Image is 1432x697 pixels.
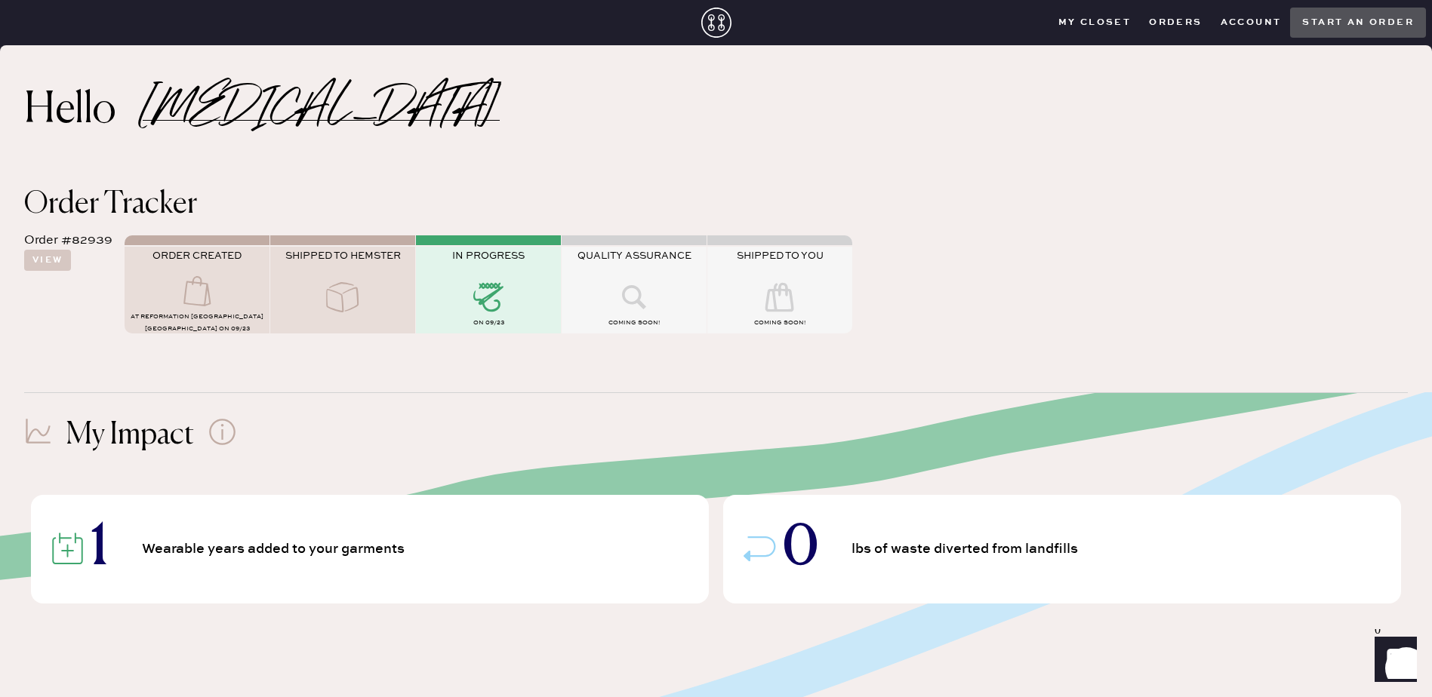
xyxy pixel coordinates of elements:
[1212,11,1291,34] button: Account
[452,250,525,262] span: IN PROGRESS
[91,523,108,576] span: 1
[473,319,504,327] span: on 09/23
[577,250,691,262] span: QUALITY ASSURANCE
[1360,629,1425,694] iframe: Front Chat
[24,250,71,271] button: View
[131,313,263,333] span: AT Reformation [GEOGRAPHIC_DATA] [GEOGRAPHIC_DATA] on 09/23
[608,319,660,327] span: COMING SOON!
[285,250,401,262] span: SHIPPED TO HEMSTER
[24,232,112,250] div: Order #82939
[1140,11,1211,34] button: Orders
[1290,8,1426,38] button: Start an order
[754,319,805,327] span: COMING SOON!
[152,250,242,262] span: ORDER CREATED
[783,523,818,576] span: 0
[143,101,500,121] h2: [MEDICAL_DATA]
[24,189,197,220] span: Order Tracker
[1049,11,1141,34] button: My Closet
[142,542,411,556] span: Wearable years added to your garments
[737,250,824,262] span: SHIPPED TO YOU
[852,542,1085,556] span: lbs of waste diverted from landfills
[24,93,143,129] h2: Hello
[66,417,194,453] h1: My Impact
